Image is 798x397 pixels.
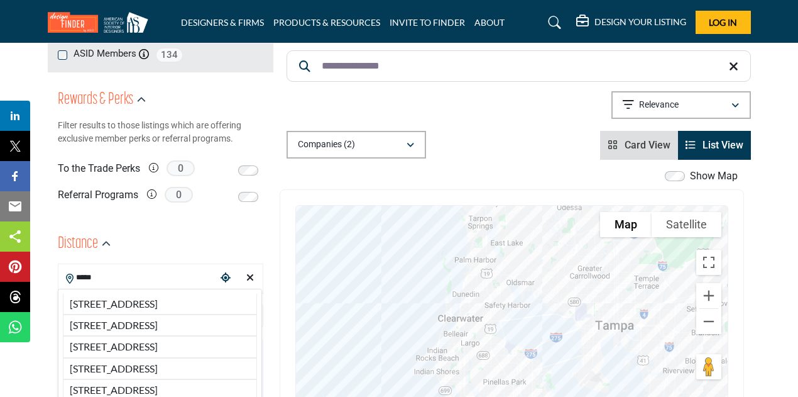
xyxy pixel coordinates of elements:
[652,212,721,237] button: Show satellite imagery
[390,17,465,28] a: INVITE TO FINDER
[181,17,264,28] a: DESIGNERS & FIRMS
[471,324,501,354] div: Pinellas County, FL, USA
[696,283,721,308] button: Zoom in
[474,17,505,28] a: ABOUT
[611,91,751,119] button: Relevance
[238,165,258,176] input: Switch to To the Trade Perks
[608,139,670,151] a: View Card
[58,157,140,179] label: To the Trade Perks
[696,11,751,34] button: Log In
[287,131,426,159] button: Companies (2)
[696,309,721,334] button: Zoom out
[696,354,721,379] button: Drag Pegman onto the map to open Street View
[600,131,678,160] li: Card View
[273,17,380,28] a: PRODUCTS & RESOURCES
[678,131,751,160] li: List View
[576,15,686,30] div: DESIGN YOUR LISTING
[298,138,355,151] p: Companies (2)
[58,233,98,255] h2: Distance
[63,294,257,315] li: [STREET_ADDRESS]
[625,139,670,151] span: Card View
[58,184,138,206] label: Referral Programs
[74,47,136,61] label: ASID Members
[594,16,686,28] h5: DESIGN YOUR LISTING
[48,12,155,33] img: Site Logo
[696,250,721,275] button: Toggle fullscreen view
[241,265,259,292] div: Clear search location
[287,50,751,82] input: Search Keyword
[709,17,737,28] span: Log In
[58,50,67,60] input: ASID Members checkbox
[63,358,257,379] li: [STREET_ADDRESS]
[63,379,257,397] li: [STREET_ADDRESS]
[238,192,258,202] input: Switch to Referral Programs
[63,336,257,357] li: [STREET_ADDRESS]
[639,99,679,111] p: Relevance
[686,139,743,151] a: View List
[165,187,193,203] span: 0
[58,265,217,289] input: Search Location
[216,265,234,292] div: Choose your current location
[536,13,569,33] a: Search
[58,119,263,145] p: Filter results to those listings which are offering exclusive member perks or referral programs.
[600,212,652,237] button: Show street map
[58,89,133,111] h2: Rewards & Perks
[155,47,183,63] span: 134
[690,169,738,184] label: Show Map
[167,160,195,176] span: 0
[702,139,743,151] span: List View
[63,315,257,336] li: [STREET_ADDRESS]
